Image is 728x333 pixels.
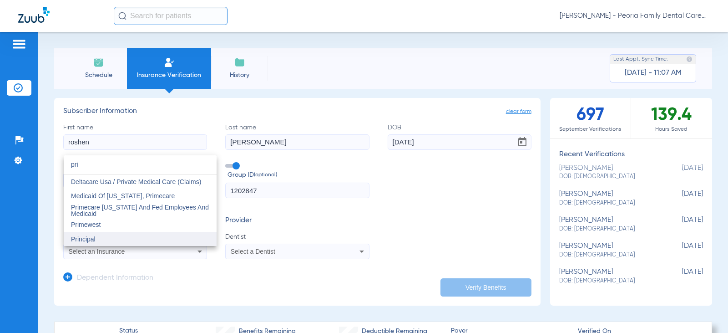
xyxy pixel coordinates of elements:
span: Primecare [US_STATE] And Fed Employees And Medicaid [71,204,209,217]
span: Primewest [71,221,101,228]
input: dropdown search [64,155,217,174]
span: Principal [71,236,96,243]
span: Medicaid Of [US_STATE], Primecare [71,192,175,200]
span: Deltacare Usa / Private Medical Care (Claims) [71,178,201,185]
